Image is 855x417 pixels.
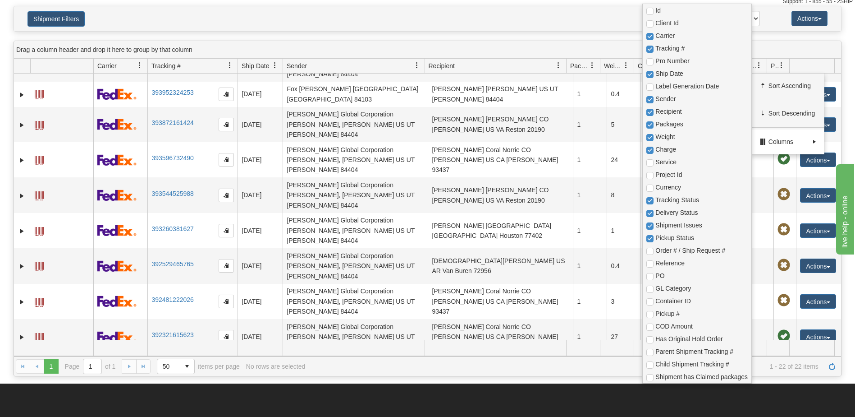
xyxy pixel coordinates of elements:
button: Actions [800,294,836,309]
button: Copy to clipboard [219,295,234,308]
span: Child Shipment Tracking # [655,360,748,369]
span: Sender [287,61,307,70]
span: Parent Shipment Tracking # [655,347,748,356]
input: Currency [646,185,654,192]
a: 393596732490 [151,154,193,162]
input: Container ID [646,298,654,306]
span: Order # / Ship Request # [655,246,748,255]
button: Shipment Filters [27,11,85,27]
td: [PERSON_NAME] Global Corporation [PERSON_NAME], [PERSON_NAME] US UT [PERSON_NAME] 84404 [283,142,428,177]
td: 1 [573,248,607,283]
td: [PERSON_NAME] [GEOGRAPHIC_DATA] [GEOGRAPHIC_DATA] Houston 77402 [428,213,573,248]
td: 0.4 [607,82,640,107]
td: 27 [607,319,640,354]
td: 1 [573,82,607,107]
button: Copy to clipboard [219,259,234,273]
input: COD Amount [646,324,654,331]
input: Reference [646,260,654,268]
td: 0.4 [607,248,640,283]
button: Copy to clipboard [219,153,234,167]
img: 2 - FedEx Express® [97,296,137,307]
a: 392529465765 [151,260,193,268]
td: [PERSON_NAME] Global Corporation [PERSON_NAME], [PERSON_NAME] US UT [PERSON_NAME] 84404 [283,213,428,248]
span: Sort Descending [768,109,816,118]
div: No rows are selected [246,363,306,370]
input: Weight [646,134,654,141]
td: 33.26 [640,107,674,142]
td: [DATE] [238,213,283,248]
span: Pickup Successfully created [777,330,790,343]
button: Copy to clipboard [219,88,234,101]
input: Project Id [646,172,654,179]
button: Copy to clipboard [219,224,234,237]
button: Copy to clipboard [219,118,234,131]
button: Actions [800,329,836,344]
td: 5 [607,107,640,142]
input: Service [646,159,654,167]
td: [DATE] [238,107,283,142]
td: 8 [607,177,640,213]
input: Tracking Status [646,197,654,204]
span: Weight [655,132,748,141]
span: Packages [655,120,748,129]
span: 50 [163,362,174,371]
span: Ship Date [655,69,748,78]
span: Project Id [655,170,748,179]
a: Recipient filter column settings [551,58,566,73]
input: PO [646,273,654,280]
span: Charge [655,145,748,154]
td: [PERSON_NAME] Coral Norrie CO [PERSON_NAME] US CA [PERSON_NAME] 93437 [428,319,573,354]
input: Client Id [646,20,654,28]
td: 1 [573,107,607,142]
td: 13.64 [640,213,674,248]
span: PO [655,271,748,280]
span: Ship Date [242,61,269,70]
span: Pickup Not Assigned [777,188,790,201]
span: Pickup Status [655,233,748,242]
div: grid grouping header [14,41,841,59]
button: Actions [791,11,828,26]
a: Label [35,187,44,202]
span: Packages [570,61,589,70]
a: Expand [18,227,27,236]
span: Shipment Issues [655,221,748,230]
input: Parent Shipment Tracking # [646,349,654,356]
a: Carrier filter column settings [132,58,147,73]
a: Expand [18,90,27,99]
td: [PERSON_NAME] [PERSON_NAME] CO [PERSON_NAME] US VA Reston 20190 [428,107,573,142]
td: 1 [573,319,607,354]
input: Has Original Hold Order [646,336,654,343]
div: live help - online [7,5,83,16]
span: Columns [768,137,809,146]
span: Tracking # [655,44,748,53]
td: [DATE] [238,319,283,354]
td: [PERSON_NAME] Global Corporation [PERSON_NAME], [PERSON_NAME] US UT [PERSON_NAME] 84404 [283,284,428,319]
span: Carrier [97,61,117,70]
a: Refresh [825,359,839,374]
span: select [180,359,194,374]
a: Packages filter column settings [585,58,600,73]
input: Pro Number [646,58,654,65]
span: Id [655,6,748,15]
span: Tracking # [151,61,181,70]
a: 393544525988 [151,190,193,197]
span: Container ID [655,297,748,306]
a: Expand [18,333,27,342]
input: GL Category [646,286,654,293]
a: Label [35,294,44,308]
a: Shipment Issues filter column settings [751,58,767,73]
td: 207.1 [640,142,674,177]
span: Sender [655,94,748,103]
input: Page 1 [83,359,101,374]
input: Delivery Status [646,210,654,217]
a: Tracking # filter column settings [222,58,238,73]
button: Actions [800,223,836,238]
td: 1 [573,284,607,319]
td: 1 [573,142,607,177]
span: Page 1 [44,359,58,374]
input: Shipment has Claimed packages [646,374,654,381]
span: Pickup Not Assigned [777,259,790,272]
img: 2 - FedEx Express® [97,88,137,100]
span: Carrier [655,31,748,40]
td: [PERSON_NAME] [PERSON_NAME] CO [PERSON_NAME] US VA Reston 20190 [428,177,573,213]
